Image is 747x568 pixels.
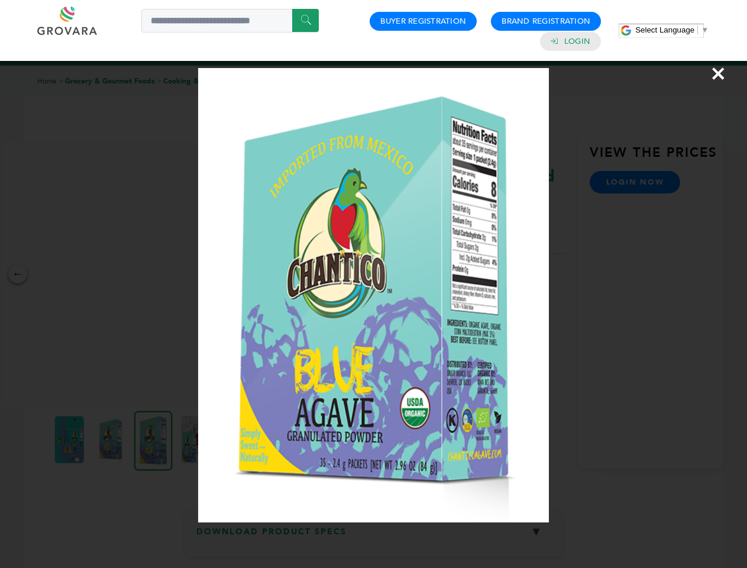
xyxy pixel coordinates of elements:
span: ​ [697,25,698,34]
span: Select Language [635,25,694,34]
a: Select Language​ [635,25,709,34]
a: Brand Registration [502,16,590,27]
a: Buyer Registration [380,16,466,27]
a: Login [564,36,590,47]
span: ▼ [701,25,709,34]
input: Search a product or brand... [141,9,319,33]
span: × [710,57,726,90]
img: Image Preview [198,68,549,522]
